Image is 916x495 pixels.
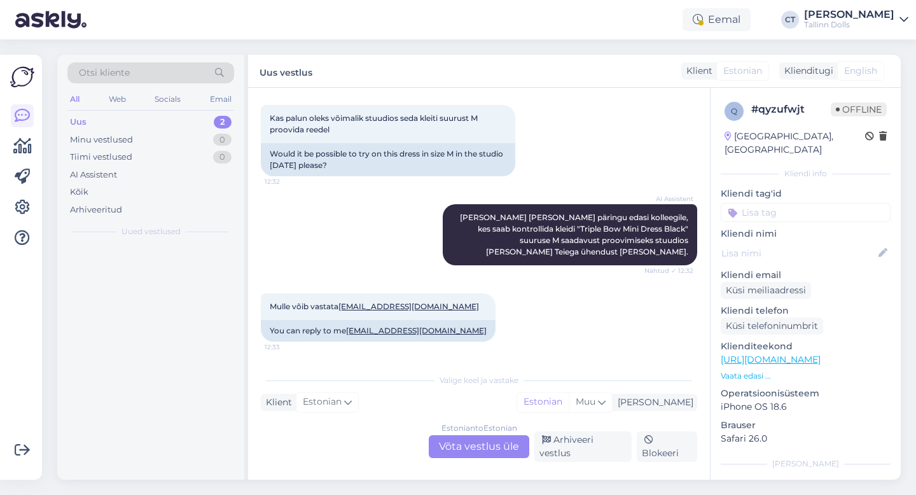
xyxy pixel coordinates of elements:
[70,186,88,199] div: Kõik
[637,431,697,462] div: Blokeeri
[70,134,133,146] div: Minu vestlused
[10,65,34,89] img: Askly Logo
[721,419,891,432] p: Brauser
[441,422,517,434] div: Estonian to Estonian
[261,396,292,409] div: Klient
[731,106,737,116] span: q
[261,375,697,386] div: Valige keel ja vastake
[721,268,891,282] p: Kliendi email
[721,370,891,382] p: Vaata edasi ...
[213,151,232,164] div: 0
[721,387,891,400] p: Operatsioonisüsteem
[576,396,595,407] span: Muu
[804,10,894,20] div: [PERSON_NAME]
[683,8,751,31] div: Eemal
[429,435,529,458] div: Võta vestlus üle
[723,64,762,78] span: Estonian
[70,204,122,216] div: Arhiveeritud
[460,213,690,256] span: [PERSON_NAME] [PERSON_NAME] päringu edasi kolleegile, kes saab kontrollida kleidi "Triple Bow Min...
[265,342,312,352] span: 12:33
[517,393,569,412] div: Estonian
[70,169,117,181] div: AI Assistent
[265,177,312,186] span: 12:32
[721,304,891,317] p: Kliendi telefon
[721,227,891,241] p: Kliendi nimi
[346,326,487,335] a: [EMAIL_ADDRESS][DOMAIN_NAME]
[721,458,891,470] div: [PERSON_NAME]
[260,62,312,80] label: Uus vestlus
[804,10,908,30] a: [PERSON_NAME]Tallinn Dolls
[681,64,712,78] div: Klient
[152,91,183,108] div: Socials
[121,226,181,237] span: Uued vestlused
[721,317,823,335] div: Küsi telefoninumbrit
[106,91,128,108] div: Web
[721,477,891,491] p: Märkmed
[214,116,232,129] div: 2
[844,64,877,78] span: English
[338,302,479,311] a: [EMAIL_ADDRESS][DOMAIN_NAME]
[644,266,693,275] span: Nähtud ✓ 12:32
[721,203,891,222] input: Lisa tag
[721,168,891,179] div: Kliendi info
[70,116,87,129] div: Uus
[751,102,831,117] div: # qyzufwjt
[725,130,865,157] div: [GEOGRAPHIC_DATA], [GEOGRAPHIC_DATA]
[261,143,515,176] div: Would it be possible to try on this dress in size M in the studio [DATE] please?
[831,102,887,116] span: Offline
[721,340,891,353] p: Klienditeekond
[721,432,891,445] p: Safari 26.0
[721,282,811,299] div: Küsi meiliaadressi
[261,320,496,342] div: You can reply to me
[721,354,821,365] a: [URL][DOMAIN_NAME]
[303,395,342,409] span: Estonian
[270,302,479,311] span: Mulle võib vastata
[721,187,891,200] p: Kliendi tag'id
[613,396,693,409] div: [PERSON_NAME]
[534,431,632,462] div: Arhiveeri vestlus
[646,194,693,204] span: AI Assistent
[804,20,894,30] div: Tallinn Dolls
[213,134,232,146] div: 0
[270,113,480,134] span: Kas palun oleks võimalik stuudios seda kleiti suurust M proovida reedel
[207,91,234,108] div: Email
[721,246,876,260] input: Lisa nimi
[721,400,891,414] p: iPhone OS 18.6
[781,11,799,29] div: CT
[79,66,130,80] span: Otsi kliente
[779,64,833,78] div: Klienditugi
[67,91,82,108] div: All
[70,151,132,164] div: Tiimi vestlused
